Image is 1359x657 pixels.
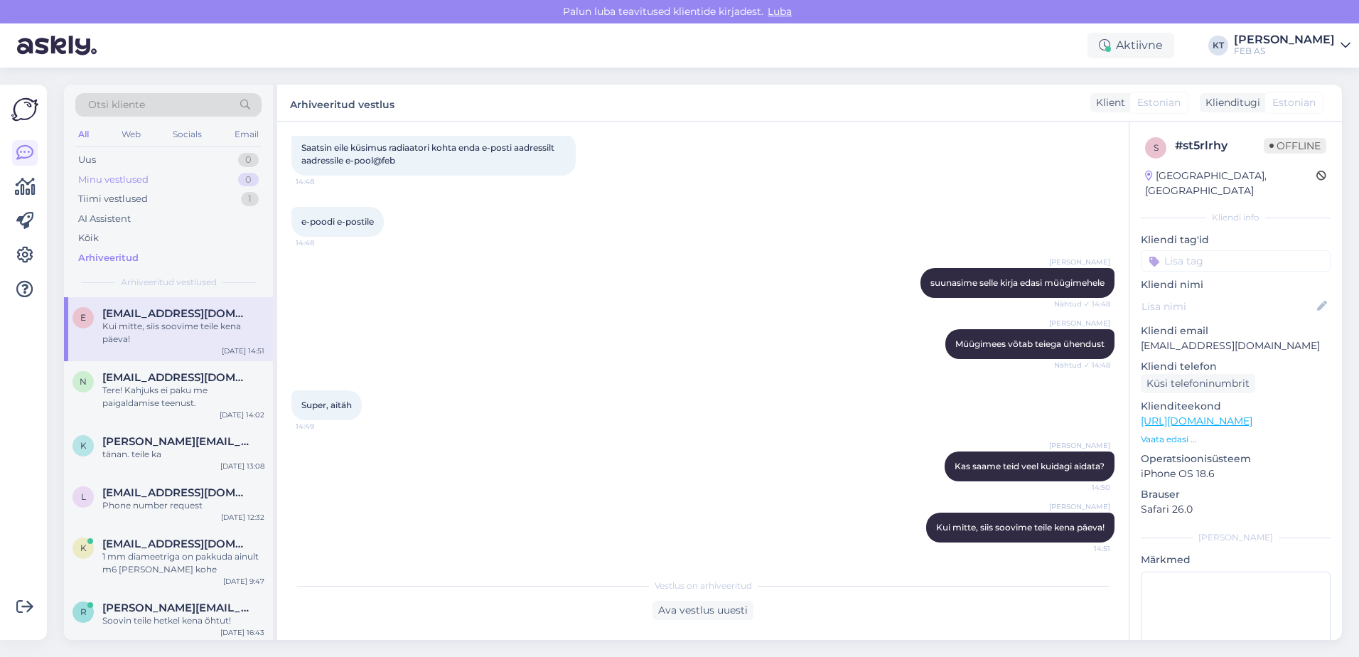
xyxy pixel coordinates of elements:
[1145,169,1316,198] div: [GEOGRAPHIC_DATA], [GEOGRAPHIC_DATA]
[102,614,264,627] div: Soovin teile hetkel kena õhtut!
[1141,552,1331,567] p: Märkmed
[1049,257,1110,267] span: [PERSON_NAME]
[290,93,394,112] label: Arhiveeritud vestlus
[102,320,264,346] div: Kui mitte, siis soovime teile kena päeva!
[1272,95,1316,110] span: Estonian
[1142,299,1314,314] input: Lisa nimi
[1141,324,1331,338] p: Kliendi email
[1154,142,1159,153] span: s
[1057,482,1110,493] span: 14:50
[223,576,264,587] div: [DATE] 9:47
[238,173,259,187] div: 0
[296,176,349,187] span: 14:48
[75,125,92,144] div: All
[1141,531,1331,544] div: [PERSON_NAME]
[78,153,96,167] div: Uus
[78,173,149,187] div: Minu vestlused
[102,550,264,576] div: 1 mm diameetriga on pakkuda ainult m6 [PERSON_NAME] kohe
[232,125,262,144] div: Email
[88,97,145,112] span: Otsi kliente
[102,486,250,499] span: Lallkristel96@gmail.com
[1087,33,1174,58] div: Aktiivne
[220,461,264,471] div: [DATE] 13:08
[1141,502,1331,517] p: Safari 26.0
[296,421,349,432] span: 14:49
[102,307,250,320] span: Enriquepalade@gmail.com
[220,627,264,638] div: [DATE] 16:43
[1049,440,1110,451] span: [PERSON_NAME]
[102,435,250,448] span: karl.masing@hotmail.com
[102,384,264,410] div: Tere! Kahjuks ei paku me paigaldamise teenust.
[1141,415,1252,427] a: [URL][DOMAIN_NAME]
[1175,137,1264,154] div: # st5rlrhy
[1141,338,1331,353] p: [EMAIL_ADDRESS][DOMAIN_NAME]
[1234,34,1350,57] a: [PERSON_NAME]FEB AS
[238,153,259,167] div: 0
[301,142,557,166] span: Saatsin eile küsimus radiaatori kohta enda e-posti aadressilt aadressile e-pool@feb
[220,410,264,420] div: [DATE] 14:02
[80,543,87,553] span: k
[955,338,1105,349] span: Müügimees võtab teiega ühendust
[102,499,264,512] div: Phone number request
[222,346,264,356] div: [DATE] 14:51
[1141,433,1331,446] p: Vaata edasi ...
[955,461,1105,471] span: Kas saame teid veel kuidagi aidata?
[1264,138,1326,154] span: Offline
[1141,211,1331,224] div: Kliendi info
[763,5,796,18] span: Luba
[81,491,86,502] span: L
[1141,233,1331,247] p: Kliendi tag'id
[301,216,374,227] span: e-poodi e-postile
[930,277,1105,288] span: suunasime selle kirja edasi müügimehele
[1234,46,1335,57] div: FEB AS
[80,607,87,617] span: R
[655,579,752,592] span: Vestlus on arhiveeritud
[1057,543,1110,554] span: 14:51
[1141,466,1331,481] p: iPhone OS 18.6
[1141,277,1331,292] p: Kliendi nimi
[301,400,352,410] span: Super, aitäh
[1049,501,1110,512] span: [PERSON_NAME]
[102,538,250,550] span: kadi.meriroos@gmail.com
[102,448,264,461] div: tänan. teile ka
[296,237,349,248] span: 14:48
[221,512,264,523] div: [DATE] 12:32
[1049,318,1110,328] span: [PERSON_NAME]
[78,212,131,226] div: AI Assistent
[1137,95,1181,110] span: Estonian
[78,192,148,206] div: Tiimi vestlused
[1054,299,1110,309] span: Nähtud ✓ 14:48
[1090,95,1125,110] div: Klient
[80,440,87,451] span: k
[80,376,87,387] span: n
[241,192,259,206] div: 1
[119,125,144,144] div: Web
[11,96,38,123] img: Askly Logo
[1054,360,1110,370] span: Nähtud ✓ 14:48
[1141,487,1331,502] p: Brauser
[1141,399,1331,414] p: Klienditeekond
[121,276,217,289] span: Arhiveeritud vestlused
[102,371,250,384] span: nataliapa3871@gmail.com
[170,125,205,144] div: Socials
[1234,34,1335,46] div: [PERSON_NAME]
[1208,36,1228,55] div: KT
[102,602,250,614] span: Rainer.taidur@hotmail.com
[1141,250,1331,272] input: Lisa tag
[652,601,753,620] div: Ava vestlus uuesti
[78,251,139,265] div: Arhiveeritud
[1141,374,1255,393] div: Küsi telefoninumbrit
[80,312,86,323] span: E
[1200,95,1260,110] div: Klienditugi
[1141,452,1331,466] p: Operatsioonisüsteem
[936,522,1105,533] span: Kui mitte, siis soovime teile kena päeva!
[1141,359,1331,374] p: Kliendi telefon
[78,231,99,245] div: Kõik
